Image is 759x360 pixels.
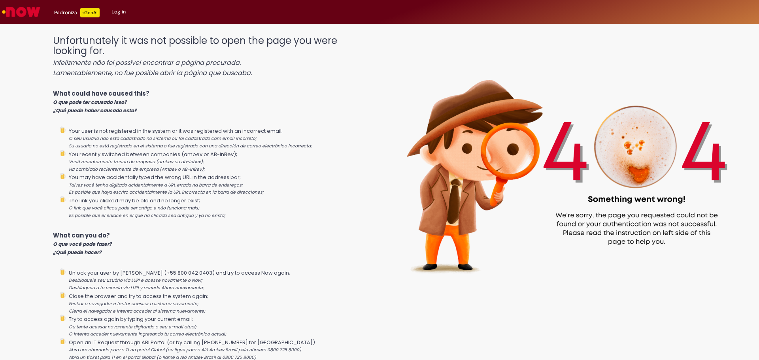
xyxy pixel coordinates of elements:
i: Desbloquea a tu usuario vía LUPI y accede Ahora nuevamente; [69,285,204,291]
i: Você recentemente trocou de empresa (ambev ou ab-inbev); [69,159,204,165]
i: Talvez você tenha digitado acidentalmente a URL errada na barra de endereços; [69,182,243,188]
i: Infelizmente não foi possível encontrar a página procurada. [53,58,241,67]
i: ¿Qué puede haber causado esto? [53,107,137,114]
i: Desbloqueie seu usuário via LUPI e acesse novamente o Now; [69,277,202,283]
i: Lamentablemente, no fue posible abrir la página que buscaba. [53,68,252,77]
i: Es posible que el enlace en el que ha clicado sea antiguo y ya no exista; [69,213,225,219]
p: +GenAi [80,8,100,17]
h1: Unfortunately it was not possible to open the page you were looking for. [53,36,371,77]
li: You may have accidentally typed the wrong URL in the address bar; [69,173,371,196]
img: ServiceNow [1,4,42,20]
i: Ha cambiado recientemente de empresa (Ambev o AB-InBev); [69,166,205,172]
i: ¿Qué puede hacer? [53,249,102,256]
i: O seu usuário não está cadastrado no sistema ou foi cadastrado com email incorreto; [69,136,257,141]
img: 404_ambev_new.png [371,28,759,298]
i: O intenta acceder nuevamente ingresando tu correo electrónico actual; [69,331,226,337]
li: Close the browser and try to access the system again; [69,292,371,315]
i: Fechar o navegador e tentar acessar o sistema novamente; [69,301,198,307]
li: Try to access again by typing your current email; [69,315,371,338]
div: Padroniza [54,8,100,17]
i: Es posible que haya escrito accidentalmente la URL incorrecta en la barra de direcciones; [69,189,264,195]
li: Unlock your user by [PERSON_NAME] (+55 800 042 0403) and try to access Now again; [69,268,371,292]
i: Cierra el navegador e intenta acceder al sistema nuevamente; [69,308,205,314]
i: Su usuario no está registrado en el sistema o fue registrado con una dirección de correo electrón... [69,143,312,149]
li: The link you clicked may be old and no longer exist; [69,196,371,219]
i: O que você pode fazer? [53,241,112,247]
i: Ou tente acessar novamente digitando o seu e-mail atual; [69,324,196,330]
i: Abra um chamado para o TI no portal Global (ou ligue para o Alô Ambev Brasil pelo número 0800 725... [69,347,301,353]
li: Your user is not registered in the system or it was registered with an incorrect email; [69,126,371,150]
p: What can you do? [53,231,371,256]
p: What could have caused this? [53,89,371,115]
i: O que pode ter causado isso? [53,99,127,106]
li: You recently switched between companies (ambev or AB-InBev); [69,150,371,173]
i: O link que você clicou pode ser antigo e não funciona mais; [69,205,199,211]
